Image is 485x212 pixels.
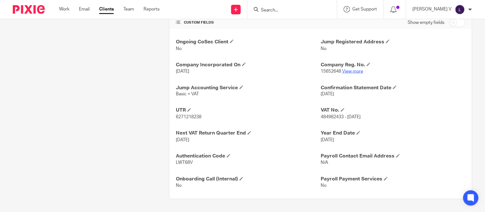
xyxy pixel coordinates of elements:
h4: Confirmation Statement Date [321,84,465,91]
h4: CUSTOM FIELDS [176,20,321,25]
h4: Payroll Payment Services [321,176,465,183]
p: [PERSON_NAME] V [413,6,452,12]
a: Team [123,6,134,12]
span: 484982433 - [DATE] [321,115,361,120]
span: [DATE] [321,138,334,143]
a: Work [59,6,69,12]
span: Get Support [353,7,377,11]
span: No [176,184,182,188]
h4: Onboarding Call (Internal) [176,176,321,183]
span: [DATE] [176,138,189,143]
span: N/A [321,161,328,165]
span: Basic + VAT [176,92,199,97]
h4: VAT No. [321,107,465,114]
label: Show empty fields [408,19,445,26]
h4: Ongoing CoSec Client [176,39,321,45]
span: [DATE] [176,69,189,74]
span: [DATE] [321,92,334,97]
h4: Company Incorporated On [176,62,321,68]
h4: UTR [176,107,321,114]
span: 15652648 [321,69,341,74]
span: LWT68V [176,161,193,165]
a: Email [79,6,90,12]
h4: Authentication Code [176,153,321,160]
span: No [321,184,326,188]
h4: Company Reg. No. [321,62,465,68]
img: Pixie [13,5,45,14]
h4: Jump Registered Address [321,39,465,45]
input: Search [260,8,318,13]
h4: Year End Date [321,130,465,137]
h4: Jump Accounting Service [176,84,321,91]
h4: Next VAT Return Quarter End [176,130,321,137]
span: No [176,47,182,51]
a: Clients [99,6,114,12]
span: No [321,47,326,51]
img: svg%3E [455,4,465,15]
a: Reports [144,6,160,12]
a: View more [342,69,363,74]
h4: Payroll Contact Email Address [321,153,465,160]
span: 6271218238 [176,115,201,120]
